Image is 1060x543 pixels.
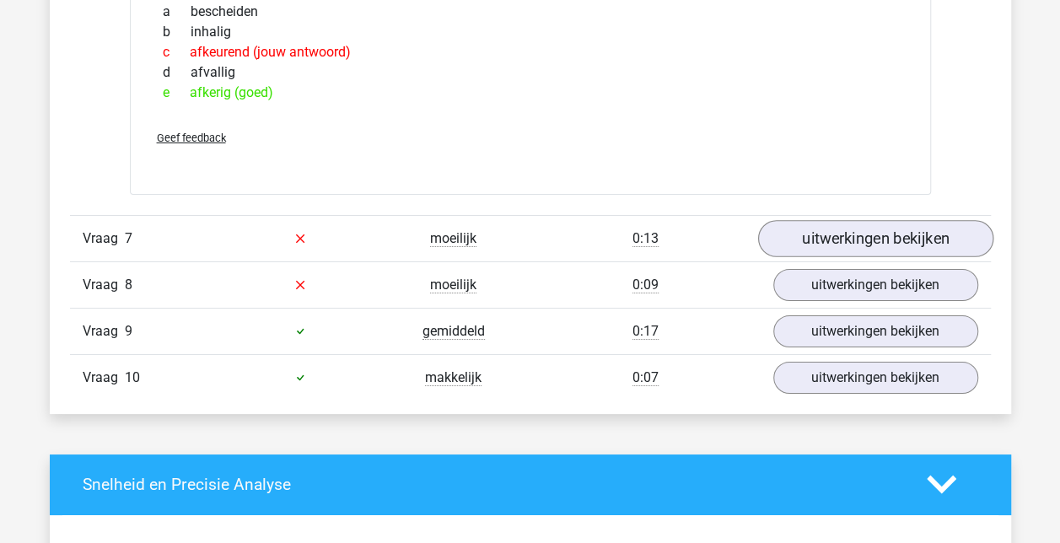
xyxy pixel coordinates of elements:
[757,220,993,257] a: uitwerkingen bekijken
[83,475,901,494] h4: Snelheid en Precisie Analyse
[125,230,132,246] span: 7
[83,368,125,388] span: Vraag
[125,369,140,385] span: 10
[83,275,125,295] span: Vraag
[773,315,978,347] a: uitwerkingen bekijken
[150,2,911,22] div: bescheiden
[150,42,911,62] div: afkeurend (jouw antwoord)
[163,42,190,62] span: c
[773,362,978,394] a: uitwerkingen bekijken
[157,132,226,144] span: Geef feedback
[83,321,125,341] span: Vraag
[125,323,132,339] span: 9
[773,269,978,301] a: uitwerkingen bekijken
[83,228,125,249] span: Vraag
[632,230,659,247] span: 0:13
[430,230,476,247] span: moeilijk
[150,62,911,83] div: afvallig
[163,62,191,83] span: d
[430,277,476,293] span: moeilijk
[150,83,911,103] div: afkerig (goed)
[125,277,132,293] span: 8
[163,2,191,22] span: a
[425,369,482,386] span: makkelijk
[632,277,659,293] span: 0:09
[163,83,190,103] span: e
[632,369,659,386] span: 0:07
[163,22,191,42] span: b
[422,323,485,340] span: gemiddeld
[150,22,911,42] div: inhalig
[632,323,659,340] span: 0:17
